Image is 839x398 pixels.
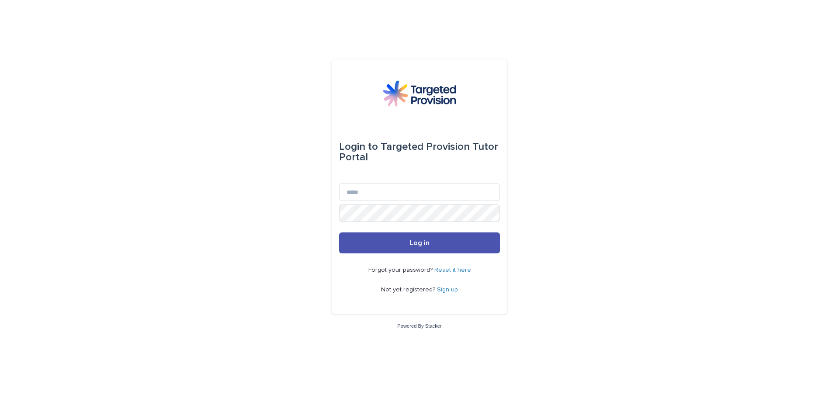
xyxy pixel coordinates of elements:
a: Powered By Stacker [397,323,441,329]
a: Reset it here [434,267,471,273]
span: Forgot your password? [368,267,434,273]
div: Targeted Provision Tutor Portal [339,135,500,170]
img: M5nRWzHhSzIhMunXDL62 [383,80,456,107]
span: Login to [339,142,378,152]
button: Log in [339,232,500,253]
span: Not yet registered? [381,287,437,293]
a: Sign up [437,287,458,293]
span: Log in [410,239,430,246]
